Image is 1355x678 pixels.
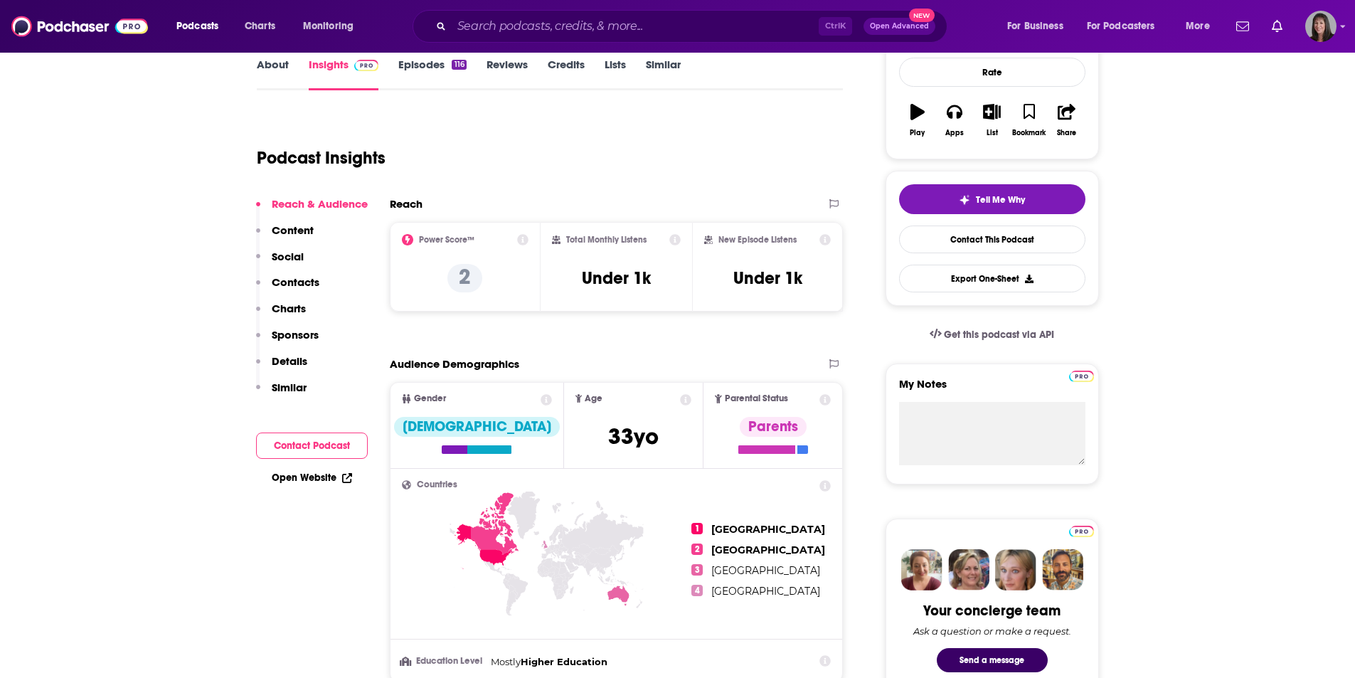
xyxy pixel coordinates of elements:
p: Reach & Audience [272,197,368,211]
span: More [1186,16,1210,36]
button: Show profile menu [1305,11,1337,42]
button: Social [256,250,304,276]
span: Logged in as jenstrohm [1305,11,1337,42]
span: 33 yo [608,423,659,450]
button: Send a message [937,648,1048,672]
span: [GEOGRAPHIC_DATA] [711,544,825,556]
img: Podchaser Pro [1069,526,1094,537]
button: Charts [256,302,306,328]
button: Sponsors [256,328,319,354]
a: Podchaser - Follow, Share and Rate Podcasts [11,13,148,40]
span: Countries [417,480,457,489]
span: Mostly [491,656,521,667]
img: tell me why sparkle [959,194,970,206]
div: Search podcasts, credits, & more... [426,10,961,43]
a: Contact This Podcast [899,226,1085,253]
span: 3 [691,564,703,576]
span: Age [585,394,602,403]
button: open menu [166,15,237,38]
div: Your concierge team [923,602,1061,620]
span: New [909,9,935,22]
span: 1 [691,523,703,534]
h3: Under 1k [582,268,651,289]
span: 4 [691,585,703,596]
button: Bookmark [1011,95,1048,146]
button: Export One-Sheet [899,265,1085,292]
span: 2 [691,544,703,555]
button: Open AdvancedNew [864,18,935,35]
a: Pro website [1069,369,1094,382]
a: About [257,58,289,90]
button: Contacts [256,275,319,302]
label: My Notes [899,377,1085,402]
a: Pro website [1069,524,1094,537]
img: Sydney Profile [901,549,942,590]
a: Show notifications dropdown [1231,14,1255,38]
button: Content [256,223,314,250]
img: Podchaser Pro [354,60,379,71]
div: Share [1057,129,1076,137]
span: Gender [414,394,446,403]
a: Similar [646,58,681,90]
div: Ask a question or make a request. [913,625,1071,637]
a: InsightsPodchaser Pro [309,58,379,90]
h2: Power Score™ [419,235,474,245]
span: For Business [1007,16,1063,36]
h3: Under 1k [733,268,802,289]
span: Ctrl K [819,17,852,36]
h2: New Episode Listens [718,235,797,245]
img: Jon Profile [1042,549,1083,590]
span: For Podcasters [1087,16,1155,36]
h1: Podcast Insights [257,147,386,169]
button: Details [256,354,307,381]
button: Play [899,95,936,146]
span: [GEOGRAPHIC_DATA] [711,564,820,577]
span: Charts [245,16,275,36]
button: open menu [997,15,1081,38]
a: Open Website [272,472,352,484]
div: Bookmark [1012,129,1046,137]
input: Search podcasts, credits, & more... [452,15,819,38]
p: Sponsors [272,328,319,341]
h2: Audience Demographics [390,357,519,371]
img: Podchaser Pro [1069,371,1094,382]
span: Get this podcast via API [944,329,1054,341]
img: User Profile [1305,11,1337,42]
button: open menu [293,15,372,38]
button: Reach & Audience [256,197,368,223]
h3: Education Level [402,657,485,666]
span: Tell Me Why [976,194,1025,206]
p: Content [272,223,314,237]
span: Higher Education [521,656,607,667]
p: 2 [447,264,482,292]
div: 116 [452,60,466,70]
div: [DEMOGRAPHIC_DATA] [394,417,560,437]
button: open menu [1176,15,1228,38]
button: Share [1048,95,1085,146]
img: Jules Profile [995,549,1036,590]
span: Monitoring [303,16,354,36]
a: Episodes116 [398,58,466,90]
span: Open Advanced [870,23,929,30]
div: List [987,129,998,137]
button: Contact Podcast [256,433,368,459]
div: Play [910,129,925,137]
p: Contacts [272,275,319,289]
p: Details [272,354,307,368]
span: Parental Status [725,394,788,403]
h2: Reach [390,197,423,211]
a: Charts [235,15,284,38]
span: Podcasts [176,16,218,36]
img: Barbara Profile [948,549,989,590]
p: Social [272,250,304,263]
p: Charts [272,302,306,315]
button: List [973,95,1010,146]
a: Reviews [487,58,528,90]
button: Similar [256,381,307,407]
div: Apps [945,129,964,137]
a: Get this podcast via API [918,317,1066,352]
h2: Total Monthly Listens [566,235,647,245]
div: Parents [740,417,807,437]
a: Lists [605,58,626,90]
p: Similar [272,381,307,394]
